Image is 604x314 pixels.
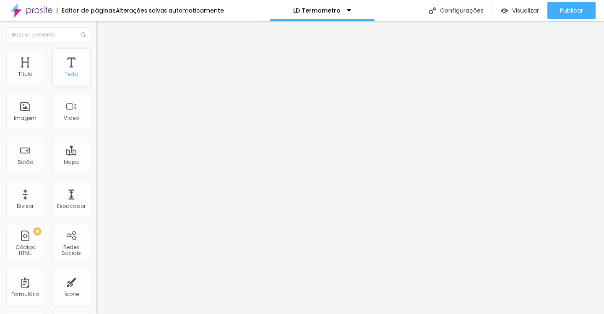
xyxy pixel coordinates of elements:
div: Texto [65,71,78,77]
button: Visualizar [492,2,547,19]
div: Ícone [64,291,79,297]
div: Redes Sociais [55,244,88,257]
span: Visualizar [512,7,539,14]
div: Título [18,71,32,77]
img: Icone [81,32,86,37]
div: Editor de páginas [57,8,116,13]
div: Vídeo [64,115,79,121]
div: Mapa [64,159,79,165]
img: view-1.svg [501,7,508,14]
div: Imagem [14,115,36,121]
div: Código HTML [8,244,42,257]
iframe: Editor [96,21,604,314]
span: Publicar [560,7,583,14]
div: Divisor [17,203,34,209]
img: Icone [429,7,436,14]
div: Formulário [11,291,39,297]
input: Buscar elemento [6,27,90,42]
button: Publicar [547,2,596,19]
div: Botão [18,159,33,165]
div: Espaçador [57,203,86,209]
div: Alterações salvas automaticamente [116,8,224,13]
p: LD Termometro [293,8,341,13]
